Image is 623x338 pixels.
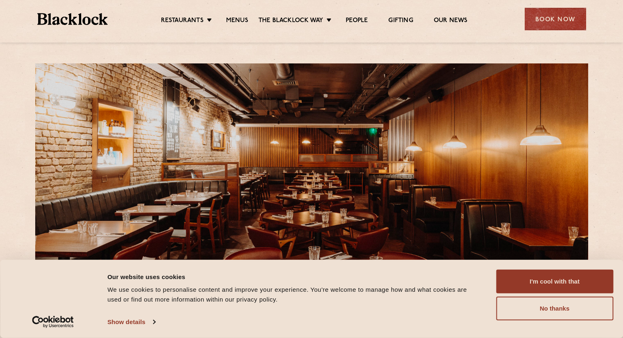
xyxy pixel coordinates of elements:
[107,272,478,282] div: Our website uses cookies
[346,17,368,26] a: People
[434,17,468,26] a: Our News
[107,285,478,304] div: We use cookies to personalise content and improve your experience. You're welcome to manage how a...
[525,8,586,30] div: Book Now
[17,316,89,328] a: Usercentrics Cookiebot - opens in a new window
[107,316,155,328] a: Show details
[37,13,108,25] img: BL_Textured_Logo-footer-cropped.svg
[258,17,323,26] a: The Blacklock Way
[226,17,248,26] a: Menus
[496,297,613,320] button: No thanks
[388,17,413,26] a: Gifting
[161,17,204,26] a: Restaurants
[496,270,613,293] button: I'm cool with that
